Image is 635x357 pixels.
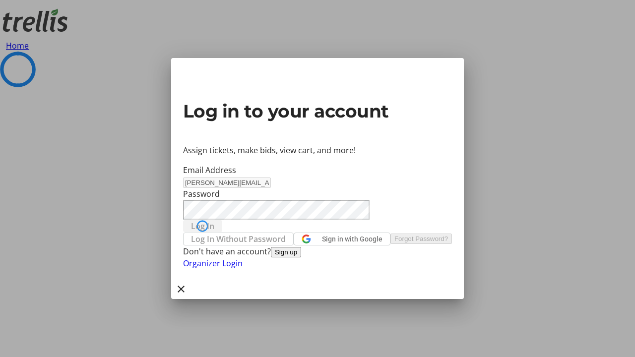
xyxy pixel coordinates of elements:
[183,144,452,156] p: Assign tickets, make bids, view cart, and more!
[183,98,452,124] h2: Log in to your account
[183,165,236,176] label: Email Address
[171,279,191,299] button: Close
[183,258,243,269] a: Organizer Login
[271,247,301,257] button: Sign up
[183,245,452,257] div: Don't have an account?
[390,234,452,244] button: Forgot Password?
[183,188,220,199] label: Password
[183,178,271,188] input: Email Address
